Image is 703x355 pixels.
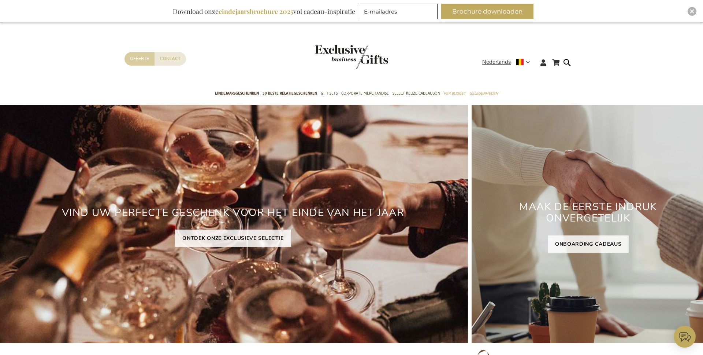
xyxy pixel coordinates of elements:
[155,52,186,66] a: Contact
[674,326,696,348] iframe: belco-activator-frame
[215,89,259,97] span: Eindejaarsgeschenken
[170,4,358,19] div: Download onze vol cadeau-inspiratie
[321,89,338,97] span: Gift Sets
[360,4,440,21] form: marketing offers and promotions
[341,89,389,97] span: Corporate Merchandise
[315,45,351,69] a: store logo
[263,89,317,97] span: 50 beste relatiegeschenken
[690,9,694,14] img: Close
[360,4,438,19] input: E-mailadres
[444,89,466,97] span: Per Budget
[441,4,533,19] button: Brochure downloaden
[482,58,535,66] div: Nederlands
[315,45,388,69] img: Exclusive Business gifts logo
[469,89,498,97] span: Gelegenheden
[124,52,155,66] a: Offerte
[175,230,291,247] a: ONTDEK ONZE EXCLUSIEVE SELECTIE
[219,7,293,16] b: eindejaarsbrochure 2025
[393,89,440,97] span: Select Keuze Cadeaubon
[482,58,511,66] span: Nederlands
[548,235,629,253] a: ONBOARDING CADEAUS
[688,7,696,16] div: Close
